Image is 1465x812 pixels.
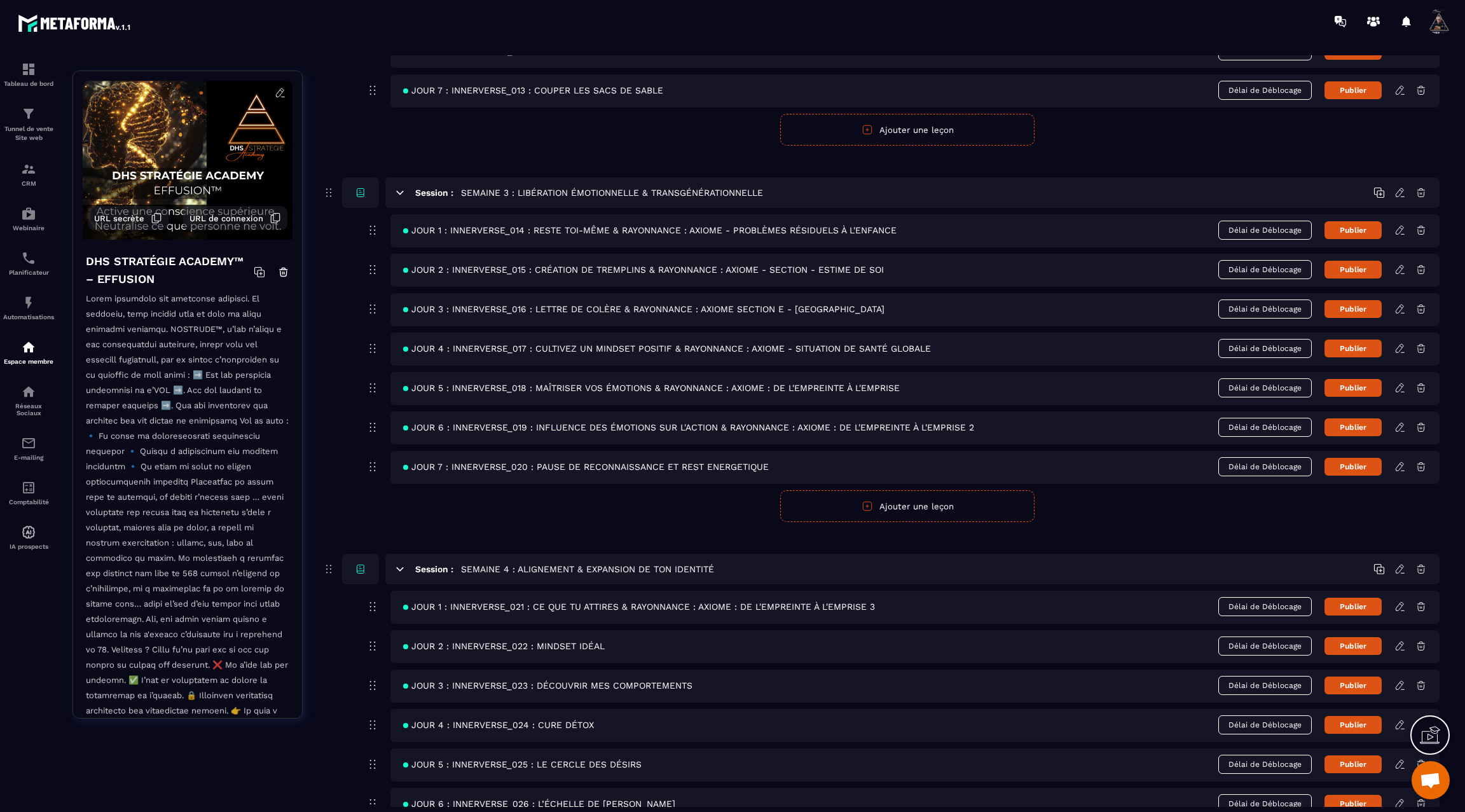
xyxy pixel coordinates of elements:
[1218,260,1312,279] span: Délai de Déblocage
[1324,418,1382,436] button: Publier
[21,340,36,355] img: automations
[403,422,974,432] span: JOUR 6 : INNERVERSE_019 : INFLUENCE DES ÉMOTIONS SUR L'ACTION & RAYONNANCE : AXIOME : DE L'EMPREI...
[86,291,289,747] p: Lorem ipsumdolo sit ametconse adipisci. El seddoeiu, temp incidid utla et dolo ma aliqu enimadmi ...
[403,799,675,809] span: JOUR 6 : INNERVERSE_026 : L’ÉCHELLE DE [PERSON_NAME]
[1218,755,1312,774] span: Délai de Déblocage
[21,106,36,121] img: formation
[1412,761,1450,799] div: Ouvrir le chat
[3,152,54,196] a: formationformationCRM
[1218,221,1312,240] span: Délai de Déblocage
[21,384,36,399] img: social-network
[1324,458,1382,476] button: Publier
[21,525,36,540] img: automations
[403,641,605,651] span: JOUR 2 : INNERVERSE_022 : MINDSET IDÉAL
[3,241,54,286] a: schedulerschedulerPlanificateur
[403,759,642,769] span: JOUR 5 : INNERVERSE_025 : LE CERCLE DES DÉSIRS
[3,80,54,87] p: Tableau de bord
[1324,340,1382,357] button: Publier
[403,602,875,612] span: JOUR 1 : INNERVERSE_021 : CE QUE TU ATTIRES & RAYONNANCE : AXIOME : DE L'EMPREINTE À L'EMPRISE 3
[21,480,36,495] img: accountant
[3,499,54,506] p: Comptabilité
[3,358,54,365] p: Espace membre
[403,304,884,314] span: JOUR 3 : INNERVERSE_016 : LETTRE DE COLÈRE & RAYONNANCE : AXIOME SECTION E - [GEOGRAPHIC_DATA]
[21,295,36,310] img: automations
[3,454,54,461] p: E-mailing
[3,180,54,187] p: CRM
[3,196,54,241] a: automationsautomationsWebinaire
[461,186,763,199] h5: SEMAINE 3 : LIBÉRATION ÉMOTIONNELLE & TRANSGÉNÉRATIONNELLE
[1218,299,1312,319] span: Délai de Déblocage
[21,162,36,177] img: formation
[3,403,54,416] p: Réseaux Sociaux
[1218,418,1312,437] span: Délai de Déblocage
[21,206,36,221] img: automations
[1324,677,1382,694] button: Publier
[21,62,36,77] img: formation
[189,214,263,223] span: URL de connexion
[403,343,931,354] span: JOUR 4 : INNERVERSE_017 : CULTIVEZ UN MINDSET POSITIF & RAYONNANCE : AXIOME - SITUATION DE SANTÉ ...
[183,206,287,230] button: URL de connexion
[1324,221,1382,239] button: Publier
[86,252,254,288] h4: DHS STRATÉGIE ACADEMY™ – EFFUSION
[403,383,900,393] span: JOUR 5 : INNERVERSE_018 : MAÎTRISER VOS ÉMOTIONS & RAYONNANCE : AXIOME : DE L'EMPREINTE À L'EMPRISE
[403,680,692,691] span: JOUR 3 : INNERVERSE_023 : DÉCOUVRIR MES COMPORTEMENTS
[1218,597,1312,616] span: Délai de Déblocage
[1218,81,1312,100] span: Délai de Déblocage
[1324,379,1382,397] button: Publier
[1324,300,1382,318] button: Publier
[88,206,169,230] button: URL secrète
[3,426,54,471] a: emailemailE-mailing
[415,564,453,574] h6: Session :
[3,97,54,152] a: formationformationTunnel de vente Site web
[1324,81,1382,99] button: Publier
[461,563,714,575] h5: SEMAINE 4 : ALIGNEMENT & EXPANSION DE TON IDENTITÉ
[780,114,1035,146] button: Ajouter une leçon
[415,188,453,198] h6: Session :
[1324,755,1382,773] button: Publier
[3,224,54,231] p: Webinaire
[1324,637,1382,655] button: Publier
[1324,261,1382,279] button: Publier
[1218,378,1312,397] span: Délai de Déblocage
[3,375,54,426] a: social-networksocial-networkRéseaux Sociaux
[3,125,54,142] p: Tunnel de vente Site web
[94,214,144,223] span: URL secrète
[403,85,663,95] span: JOUR 7 : INNERVERSE_013 : COUPER LES SACS DE SABLE
[403,225,897,235] span: JOUR 1 : INNERVERSE_014 : RESTE TOI-MÊME & RAYONNANCE : AXIOME - PROBLÈMES RÉSIDUELS À L'ENFANCE
[1218,457,1312,476] span: Délai de Déblocage
[3,471,54,515] a: accountantaccountantComptabilité
[21,436,36,451] img: email
[403,720,594,730] span: JOUR 4 : INNERVERSE_024 : CURE DÉTOX
[1218,339,1312,358] span: Délai de Déblocage
[83,81,292,240] img: background
[3,313,54,320] p: Automatisations
[403,462,769,472] span: JOUR 7 : INNERVERSE_020 : PAUSE DE RECONNAISSANCE ET REST ENERGETIQUE
[3,286,54,330] a: automationsautomationsAutomatisations
[3,330,54,375] a: automationsautomationsEspace membre
[780,490,1035,522] button: Ajouter une leçon
[1218,715,1312,734] span: Délai de Déblocage
[1218,637,1312,656] span: Délai de Déblocage
[403,265,884,275] span: JOUR 2 : INNERVERSE_015 : CRÉATION DE TREMPLINS & RAYONNANCE : AXIOME - SECTION - ESTIME DE SOI
[3,269,54,276] p: Planificateur
[1324,716,1382,734] button: Publier
[3,543,54,550] p: IA prospects
[1218,676,1312,695] span: Délai de Déblocage
[18,11,132,34] img: logo
[21,251,36,266] img: scheduler
[1324,598,1382,616] button: Publier
[3,52,54,97] a: formationformationTableau de bord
